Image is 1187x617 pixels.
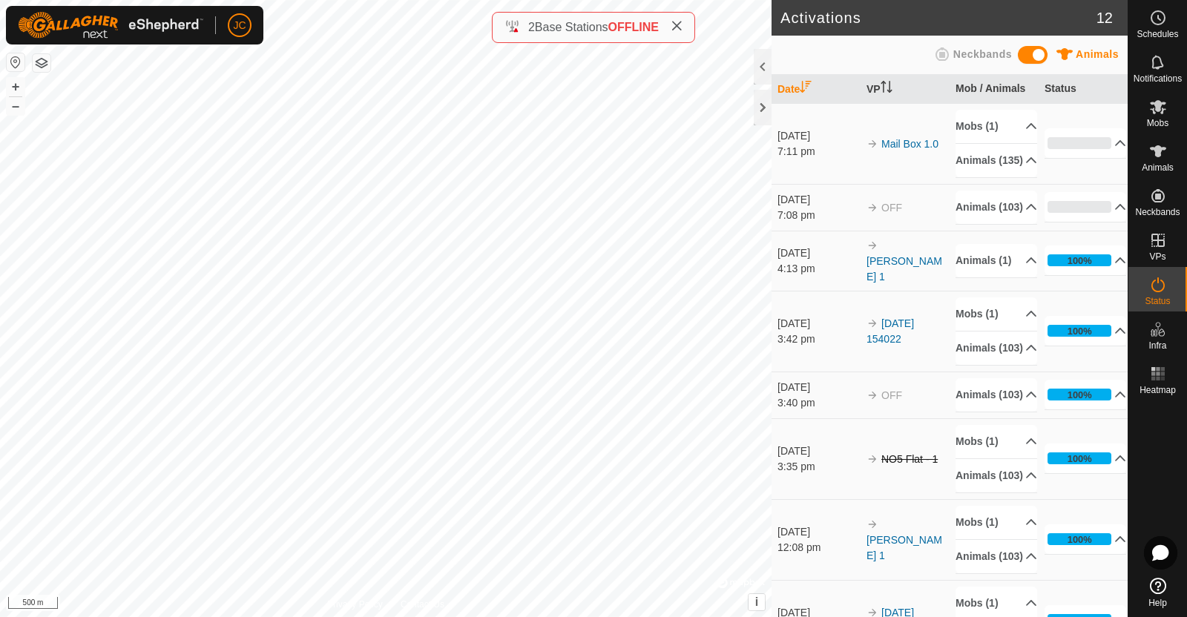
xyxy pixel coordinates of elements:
[777,331,859,347] div: 3:42 pm
[1140,386,1176,395] span: Heatmap
[956,331,1037,365] p-accordion-header: Animals (103)
[1068,388,1092,402] div: 100%
[1045,524,1126,554] p-accordion-header: 100%
[777,208,859,223] div: 7:08 pm
[1148,598,1167,607] span: Help
[1048,325,1111,337] div: 100%
[1096,7,1113,29] span: 12
[953,48,1012,60] span: Neckbands
[755,595,758,608] span: i
[777,380,859,395] div: [DATE]
[881,389,902,401] span: OFF
[1048,389,1111,400] div: 100%
[1045,443,1126,473] p-accordion-header: 100%
[7,97,24,115] button: –
[1068,324,1092,338] div: 100%
[33,54,50,72] button: Map Layers
[777,128,859,144] div: [DATE]
[867,534,942,561] a: [PERSON_NAME] 1
[881,453,938,465] s: NO5 Flat - 1
[881,83,892,95] p-sorticon: Activate to sort
[777,245,859,261] div: [DATE]
[1048,533,1111,545] div: 100%
[1048,201,1111,213] div: 0%
[956,425,1037,458] p-accordion-header: Mobs (1)
[956,459,1037,492] p-accordion-header: Animals (103)
[956,378,1037,412] p-accordion-header: Animals (103)
[1068,532,1092,547] div: 100%
[233,18,246,33] span: JC
[1076,48,1119,60] span: Animals
[867,518,878,530] img: arrow
[867,202,878,214] img: arrow
[772,75,861,104] th: Date
[1048,254,1111,266] div: 100%
[881,202,902,214] span: OFF
[956,244,1037,277] p-accordion-header: Animals (1)
[528,21,535,33] span: 2
[867,389,878,401] img: arrow
[780,9,1096,27] h2: Activations
[1134,74,1182,83] span: Notifications
[867,255,942,283] a: [PERSON_NAME] 1
[956,144,1037,177] p-accordion-header: Animals (135)
[956,506,1037,539] p-accordion-header: Mobs (1)
[777,540,859,555] div: 12:08 pm
[1045,245,1126,275] p-accordion-header: 100%
[867,453,878,465] img: arrow
[535,21,608,33] span: Base Stations
[1045,316,1126,346] p-accordion-header: 100%
[777,443,859,459] div: [DATE]
[777,261,859,277] div: 4:13 pm
[956,191,1037,224] p-accordion-header: Animals (103)
[867,138,878,150] img: arrow
[956,110,1037,143] p-accordion-header: Mobs (1)
[401,598,444,611] a: Contact Us
[1147,119,1168,128] span: Mobs
[1045,192,1126,222] p-accordion-header: 0%
[7,78,24,96] button: +
[867,240,878,251] img: arrow
[1045,380,1126,409] p-accordion-header: 100%
[867,317,914,345] a: [DATE] 154022
[777,459,859,475] div: 3:35 pm
[1137,30,1178,39] span: Schedules
[1142,163,1174,172] span: Animals
[327,598,383,611] a: Privacy Policy
[800,83,812,95] p-sorticon: Activate to sort
[777,316,859,331] div: [DATE]
[867,317,878,329] img: arrow
[1048,137,1111,149] div: 0%
[7,53,24,71] button: Reset Map
[1148,341,1166,350] span: Infra
[777,395,859,411] div: 3:40 pm
[1145,297,1170,306] span: Status
[1045,128,1126,158] p-accordion-header: 0%
[956,297,1037,331] p-accordion-header: Mobs (1)
[1128,572,1187,613] a: Help
[1068,254,1092,268] div: 100%
[749,594,765,610] button: i
[1048,452,1111,464] div: 100%
[861,75,950,104] th: VP
[777,144,859,159] div: 7:11 pm
[1039,75,1128,104] th: Status
[777,192,859,208] div: [DATE]
[881,138,938,150] a: Mail Box 1.0
[950,75,1039,104] th: Mob / Animals
[956,540,1037,573] p-accordion-header: Animals (103)
[777,524,859,540] div: [DATE]
[1068,452,1092,466] div: 100%
[1149,252,1165,261] span: VPs
[18,12,203,39] img: Gallagher Logo
[608,21,659,33] span: OFFLINE
[1135,208,1180,217] span: Neckbands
